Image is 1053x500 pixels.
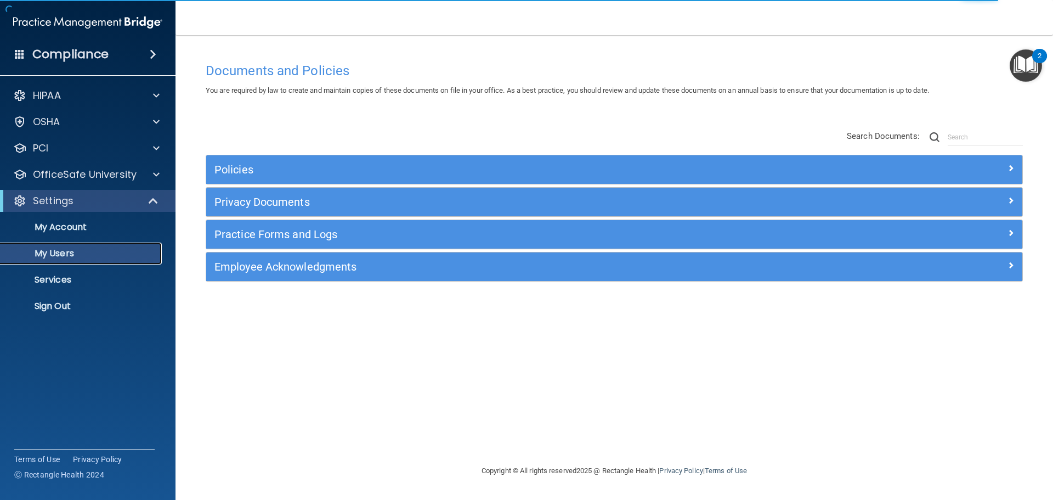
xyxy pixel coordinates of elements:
[214,196,810,208] h5: Privacy Documents
[206,64,1023,78] h4: Documents and Policies
[33,89,61,102] p: HIPAA
[214,261,810,273] h5: Employee Acknowledgments
[214,258,1014,276] a: Employee Acknowledgments
[33,142,48,155] p: PCI
[930,132,939,142] img: ic-search.3b580494.png
[659,467,703,475] a: Privacy Policy
[214,228,810,240] h5: Practice Forms and Logs
[206,86,929,94] span: You are required by law to create and maintain copies of these documents on file in your office. ...
[33,194,73,207] p: Settings
[705,467,747,475] a: Terms of Use
[32,47,109,62] h4: Compliance
[7,222,157,233] p: My Account
[863,422,1040,466] iframe: Drift Widget Chat Controller
[7,274,157,285] p: Services
[33,115,60,128] p: OSHA
[13,194,159,207] a: Settings
[214,193,1014,211] a: Privacy Documents
[214,226,1014,243] a: Practice Forms and Logs
[1038,56,1041,70] div: 2
[73,454,122,465] a: Privacy Policy
[214,164,810,176] h5: Policies
[7,248,157,259] p: My Users
[414,453,814,488] div: Copyright © All rights reserved 2025 @ Rectangle Health | |
[13,142,160,155] a: PCI
[14,454,60,465] a: Terms of Use
[13,12,162,33] img: PMB logo
[214,161,1014,178] a: Policies
[13,168,160,181] a: OfficeSafe University
[7,301,157,312] p: Sign Out
[1010,49,1042,82] button: Open Resource Center, 2 new notifications
[13,115,160,128] a: OSHA
[14,469,104,480] span: Ⓒ Rectangle Health 2024
[33,168,137,181] p: OfficeSafe University
[847,131,920,141] span: Search Documents:
[13,89,160,102] a: HIPAA
[948,129,1023,145] input: Search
